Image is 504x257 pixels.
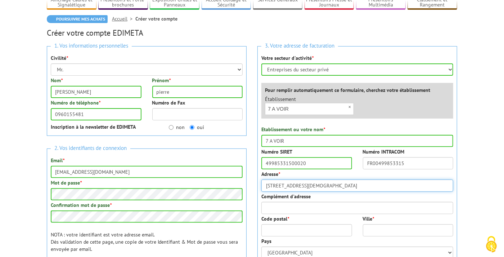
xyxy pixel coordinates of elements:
label: Pays [261,238,271,245]
img: Cookies (fenêtre modale) [482,235,500,253]
label: oui [190,124,204,131]
a: Poursuivre mes achats [47,15,108,23]
label: Pour remplir automatiquement ce formulaire, cherchez votre établissement [265,87,430,94]
span: 3. Votre adresse de facturation [261,41,338,51]
h2: Créer votre compte EDIMETA [47,28,457,37]
label: Mot de passe [51,179,82,186]
button: Cookies (fenêtre modale) [479,232,504,257]
p: NOTA : votre identifiant est votre adresse email. Dès validation de cette page, une copie de votr... [51,231,243,253]
input: non [169,125,174,130]
label: Numéro SIRET [261,148,292,155]
div: Établissement [260,96,359,115]
label: Adresse [261,170,280,178]
span: × [346,103,354,112]
label: non [169,124,185,131]
span: 2. Vos identifiants de connexion [51,143,130,153]
label: Numéro INTRACOM [363,148,405,155]
label: Etablissement ou votre nom [261,126,325,133]
label: Confirmation mot de passe [51,201,112,209]
label: Civilité [51,54,68,62]
label: Numéro de Fax [152,99,185,106]
label: Email [51,157,64,164]
a: Accueil [112,15,135,22]
li: Créer votre compte [135,15,177,22]
span: 1. Vos informations personnelles [51,41,132,51]
strong: Inscription à la newsletter de EDIMETA [51,124,136,130]
label: Complément d'adresse [261,193,311,200]
label: Ville [363,215,374,222]
label: Numéro de téléphone [51,99,100,106]
label: Prénom [152,77,171,84]
label: Votre secteur d'activité [261,54,314,62]
input: oui [190,125,194,130]
label: Code postal [261,215,289,222]
label: Nom [51,77,63,84]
